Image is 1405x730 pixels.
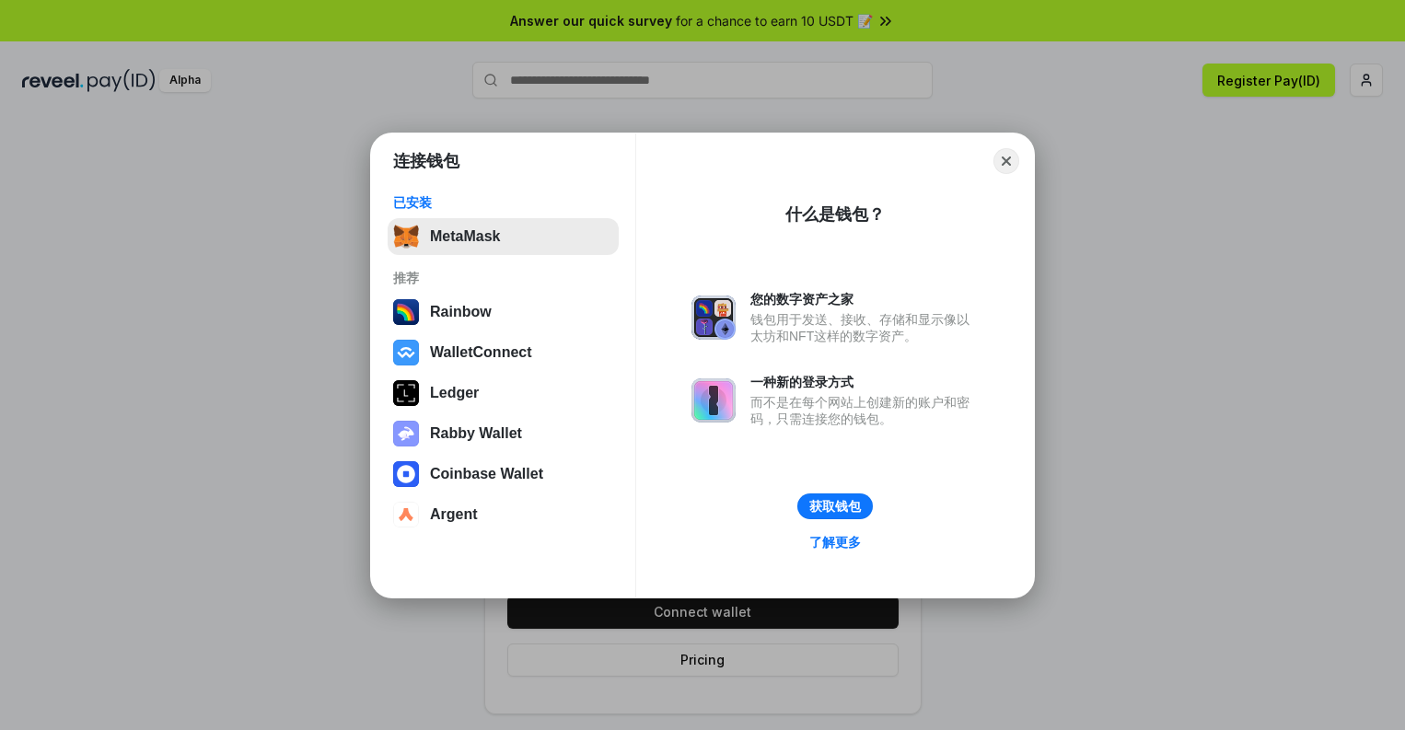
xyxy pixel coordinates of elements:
img: svg+xml,%3Csvg%20xmlns%3D%22http%3A%2F%2Fwww.w3.org%2F2000%2Fsvg%22%20fill%3D%22none%22%20viewBox... [691,295,736,340]
button: 获取钱包 [797,493,873,519]
div: 您的数字资产之家 [750,291,979,307]
img: svg+xml,%3Csvg%20fill%3D%22none%22%20height%3D%2233%22%20viewBox%3D%220%200%2035%2033%22%20width%... [393,224,419,249]
img: svg+xml,%3Csvg%20xmlns%3D%22http%3A%2F%2Fwww.w3.org%2F2000%2Fsvg%22%20fill%3D%22none%22%20viewBox... [393,421,419,446]
button: Ledger [388,375,619,411]
div: 获取钱包 [809,498,861,515]
button: Argent [388,496,619,533]
button: Close [993,148,1019,174]
div: 推荐 [393,270,613,286]
img: svg+xml,%3Csvg%20xmlns%3D%22http%3A%2F%2Fwww.w3.org%2F2000%2Fsvg%22%20width%3D%2228%22%20height%3... [393,380,419,406]
img: svg+xml,%3Csvg%20width%3D%2228%22%20height%3D%2228%22%20viewBox%3D%220%200%2028%2028%22%20fill%3D... [393,502,419,527]
button: Rabby Wallet [388,415,619,452]
button: MetaMask [388,218,619,255]
div: 而不是在每个网站上创建新的账户和密码，只需连接您的钱包。 [750,394,979,427]
div: MetaMask [430,228,500,245]
button: Coinbase Wallet [388,456,619,492]
div: Coinbase Wallet [430,466,543,482]
img: svg+xml,%3Csvg%20xmlns%3D%22http%3A%2F%2Fwww.w3.org%2F2000%2Fsvg%22%20fill%3D%22none%22%20viewBox... [691,378,736,423]
div: Argent [430,506,478,523]
h1: 连接钱包 [393,150,459,172]
div: 已安装 [393,194,613,211]
img: svg+xml,%3Csvg%20width%3D%2228%22%20height%3D%2228%22%20viewBox%3D%220%200%2028%2028%22%20fill%3D... [393,340,419,365]
div: Rabby Wallet [430,425,522,442]
div: Rainbow [430,304,492,320]
img: svg+xml,%3Csvg%20width%3D%2228%22%20height%3D%2228%22%20viewBox%3D%220%200%2028%2028%22%20fill%3D... [393,461,419,487]
div: 了解更多 [809,534,861,550]
div: WalletConnect [430,344,532,361]
div: 一种新的登录方式 [750,374,979,390]
img: svg+xml,%3Csvg%20width%3D%22120%22%20height%3D%22120%22%20viewBox%3D%220%200%20120%20120%22%20fil... [393,299,419,325]
div: Ledger [430,385,479,401]
a: 了解更多 [798,530,872,554]
div: 什么是钱包？ [785,203,885,226]
button: WalletConnect [388,334,619,371]
button: Rainbow [388,294,619,330]
div: 钱包用于发送、接收、存储和显示像以太坊和NFT这样的数字资产。 [750,311,979,344]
